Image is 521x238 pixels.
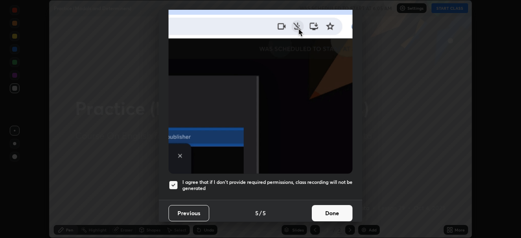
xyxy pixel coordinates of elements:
[169,205,209,221] button: Previous
[182,179,352,192] h5: I agree that if I don't provide required permissions, class recording will not be generated
[263,209,266,217] h4: 5
[312,205,352,221] button: Done
[255,209,258,217] h4: 5
[259,209,262,217] h4: /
